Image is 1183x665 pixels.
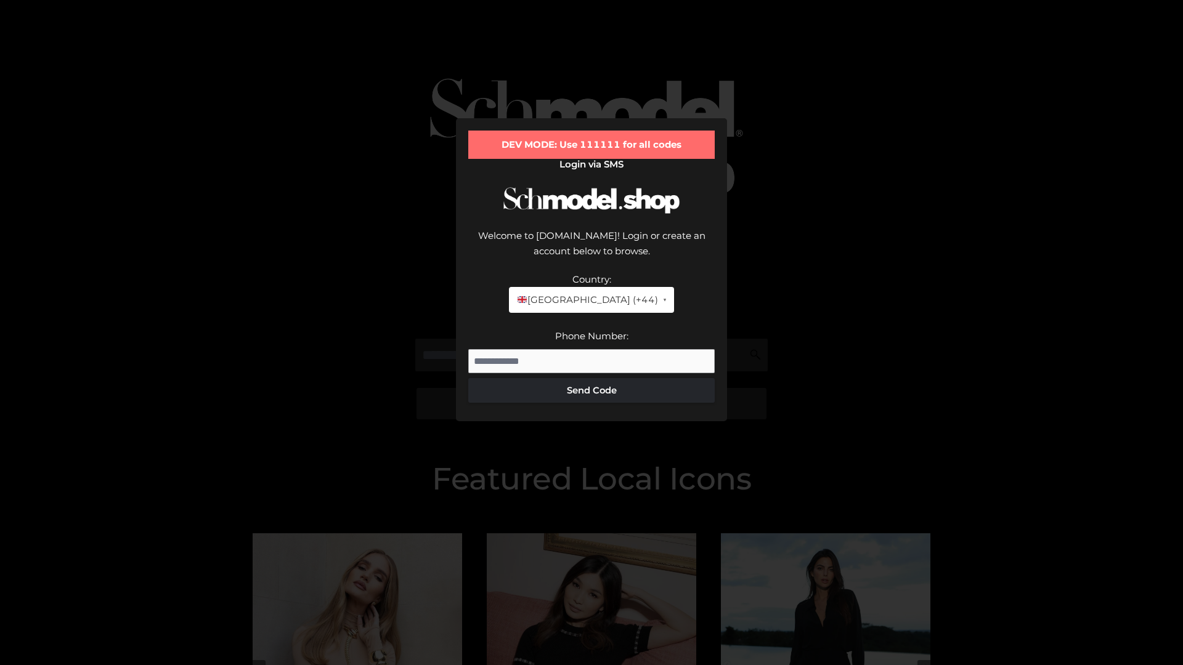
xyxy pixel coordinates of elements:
div: Welcome to [DOMAIN_NAME]! Login or create an account below to browse. [468,228,715,272]
span: [GEOGRAPHIC_DATA] (+44) [516,292,657,308]
img: Schmodel Logo [499,176,684,225]
button: Send Code [468,378,715,403]
label: Phone Number: [555,330,628,342]
div: DEV MODE: Use 111111 for all codes [468,131,715,159]
img: 🇬🇧 [518,295,527,304]
label: Country: [572,273,611,285]
h2: Login via SMS [468,159,715,170]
